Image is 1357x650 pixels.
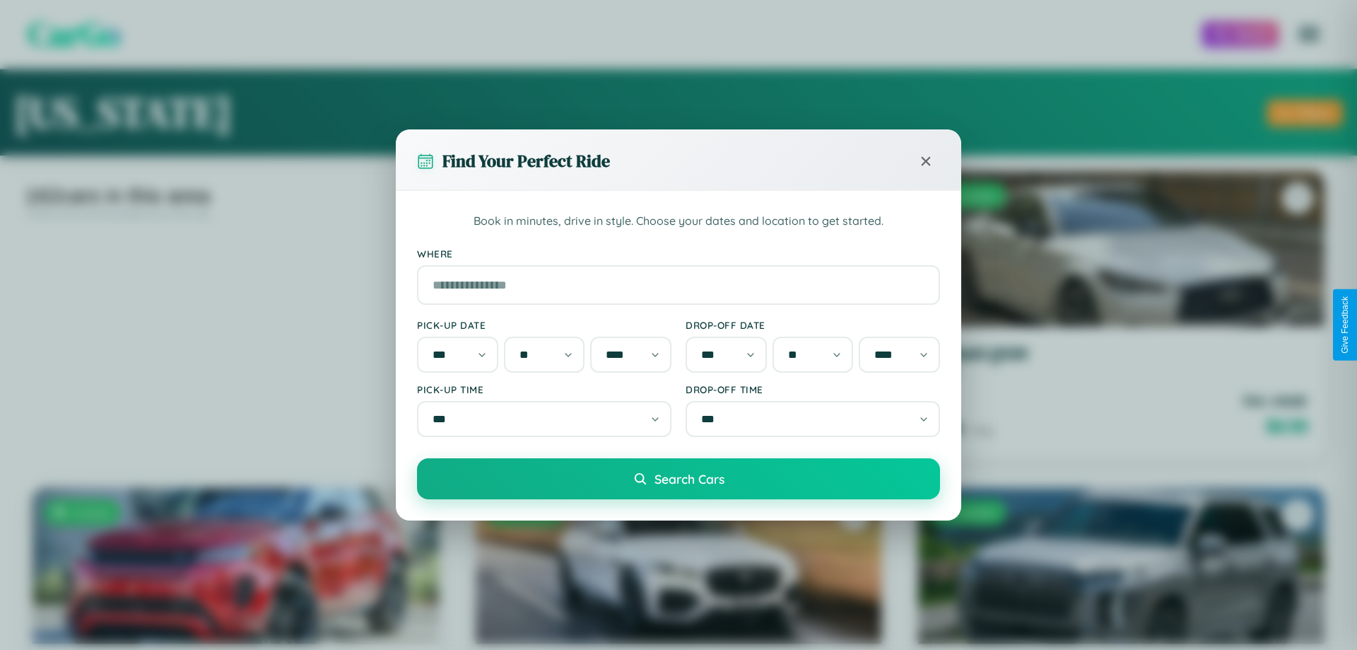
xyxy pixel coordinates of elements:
label: Pick-up Date [417,319,671,331]
label: Where [417,248,940,260]
h3: Find Your Perfect Ride [442,149,610,173]
p: Book in minutes, drive in style. Choose your dates and location to get started. [417,212,940,231]
span: Search Cars [654,471,724,487]
button: Search Cars [417,458,940,499]
label: Drop-off Time [686,383,940,395]
label: Pick-up Time [417,383,671,395]
label: Drop-off Date [686,319,940,331]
